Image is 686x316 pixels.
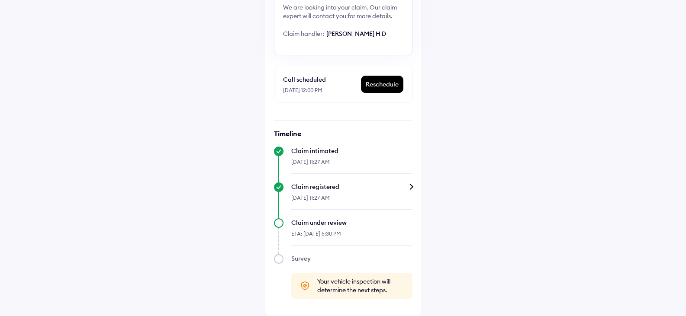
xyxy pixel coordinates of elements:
div: Claim under review [291,218,412,227]
div: ETA: [DATE] 5:30 PM [291,227,412,246]
h6: Timeline [274,129,412,138]
span: Claim handler: [283,30,324,38]
div: Claim intimated [291,147,412,155]
div: [DATE] 12:00 PM [283,85,361,94]
span: [PERSON_NAME] H D [326,30,386,38]
div: Call scheduled [283,74,361,85]
div: [DATE] 11:27 AM [291,155,412,174]
div: Reschedule [361,76,403,93]
div: [DATE] 11:27 AM [291,191,412,210]
div: Survey [291,254,412,263]
span: Your vehicle inspection will determine the next steps. [317,277,404,294]
div: Claim registered [291,182,412,191]
div: We are looking into your claim. Our claim expert will contact you for more details. [283,3,403,20]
